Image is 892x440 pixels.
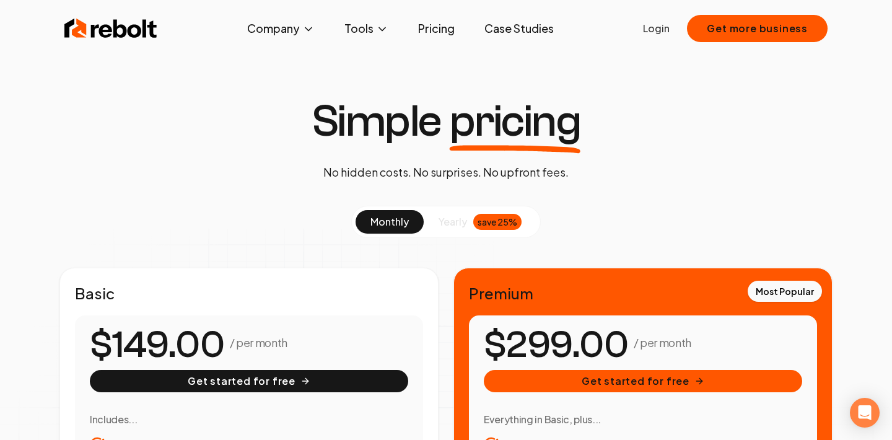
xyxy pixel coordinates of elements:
[90,317,225,373] number-flow-react: $149.00
[237,16,325,41] button: Company
[687,15,828,42] button: Get more business
[850,398,880,428] div: Open Intercom Messenger
[484,412,802,427] h3: Everything in Basic, plus...
[230,334,287,351] p: / per month
[90,412,408,427] h3: Includes...
[473,214,522,230] div: save 25%
[748,281,822,302] div: Most Popular
[408,16,465,41] a: Pricing
[439,214,467,229] span: yearly
[370,215,409,228] span: monthly
[469,283,817,303] h2: Premium
[334,16,398,41] button: Tools
[90,370,408,392] button: Get started for free
[75,283,423,303] h2: Basic
[474,16,564,41] a: Case Studies
[643,21,670,36] a: Login
[312,99,581,144] h1: Simple
[634,334,691,351] p: / per month
[323,164,569,181] p: No hidden costs. No surprises. No upfront fees.
[424,210,536,234] button: yearlysave 25%
[356,210,424,234] button: monthly
[484,370,802,392] button: Get started for free
[484,317,629,373] number-flow-react: $299.00
[450,99,581,144] span: pricing
[64,16,157,41] img: Rebolt Logo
